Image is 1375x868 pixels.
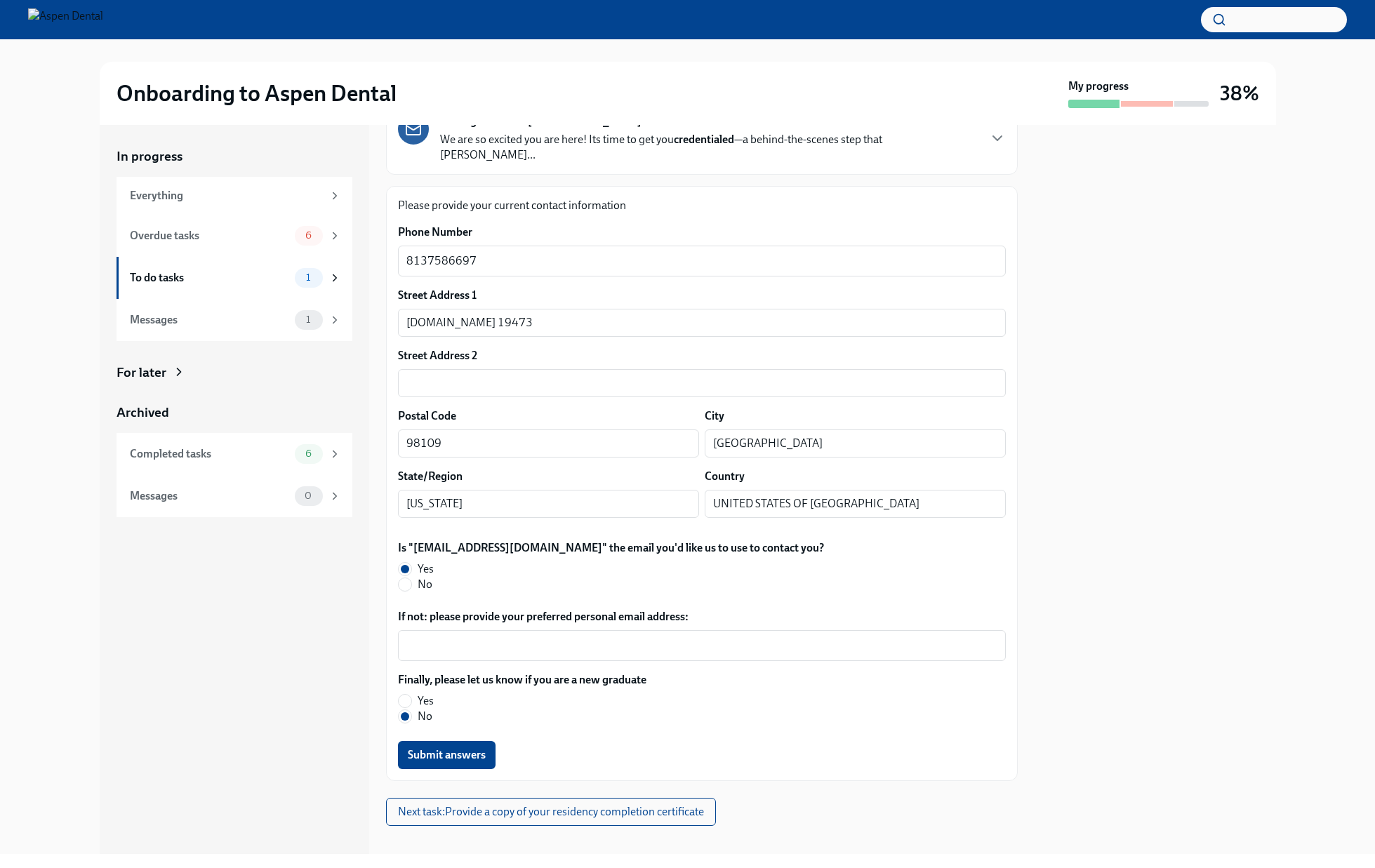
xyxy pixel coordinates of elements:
[130,188,323,203] div: Everything
[130,312,289,328] div: Messages
[398,288,477,303] label: Street Address 1
[398,408,456,424] label: Postal Code
[1068,79,1129,94] strong: My progress
[297,448,320,459] span: 6
[298,272,319,283] span: 1
[408,748,486,762] span: Submit answers
[418,561,434,577] span: Yes
[674,133,734,146] strong: credentialed
[117,475,352,517] a: Messages0
[117,177,352,215] a: Everything
[418,577,432,592] span: No
[117,403,352,422] a: Archived
[398,225,1006,240] label: Phone Number
[296,490,320,501] span: 0
[130,446,289,462] div: Completed tasks
[117,147,352,166] a: In progress
[386,798,716,826] button: Next task:Provide a copy of your residency completion certificate
[117,215,352,257] a: Overdue tasks6
[398,469,463,484] label: State/Region
[117,433,352,475] a: Completed tasks6
[398,540,824,556] label: Is "[EMAIL_ADDRESS][DOMAIN_NAME]" the email you'd like us to use to contact you?
[440,132,978,163] p: We are so excited you are here! Its time to get you —a behind-the-scenes step that [PERSON_NAME]...
[705,408,724,424] label: City
[1220,81,1259,106] h3: 38%
[28,8,103,31] img: Aspen Dental
[117,363,166,382] div: For later
[406,253,997,269] textarea: 8137586697
[398,805,704,819] span: Next task : Provide a copy of your residency completion certificate
[117,79,397,107] h2: Onboarding to Aspen Dental
[130,228,289,243] div: Overdue tasks
[298,314,319,325] span: 1
[130,488,289,504] div: Messages
[117,363,352,382] a: For later
[297,230,320,241] span: 6
[130,270,289,286] div: To do tasks
[398,609,1006,625] label: If not: please provide your preferred personal email address:
[398,348,477,363] label: Street Address 2
[117,299,352,341] a: Messages1
[398,672,646,688] label: Finally, please let us know if you are a new graduate
[398,741,496,769] button: Submit answers
[117,257,352,299] a: To do tasks1
[398,198,1006,213] p: Please provide your current contact information
[418,693,434,709] span: Yes
[418,709,432,724] span: No
[705,469,745,484] label: Country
